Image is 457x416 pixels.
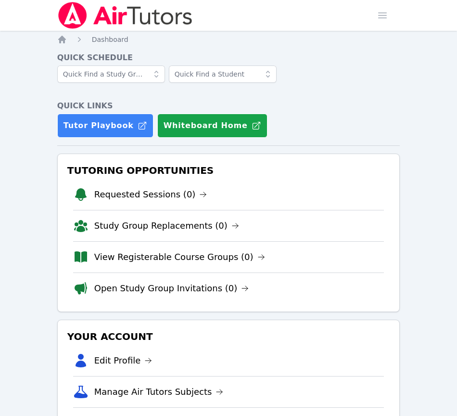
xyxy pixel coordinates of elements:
[157,114,267,138] button: Whiteboard Home
[65,328,392,345] h3: Your Account
[169,65,277,83] input: Quick Find a Student
[65,162,392,179] h3: Tutoring Opportunities
[57,2,193,29] img: Air Tutors
[57,65,165,83] input: Quick Find a Study Group
[94,219,239,233] a: Study Group Replacements (0)
[94,188,207,201] a: Requested Sessions (0)
[92,35,128,44] a: Dashboard
[94,250,265,264] a: View Registerable Course Groups (0)
[57,35,400,44] nav: Breadcrumb
[92,36,128,43] span: Dashboard
[94,385,224,399] a: Manage Air Tutors Subjects
[57,114,153,138] a: Tutor Playbook
[57,100,400,112] h4: Quick Links
[57,52,400,64] h4: Quick Schedule
[94,282,249,295] a: Open Study Group Invitations (0)
[94,354,152,367] a: Edit Profile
